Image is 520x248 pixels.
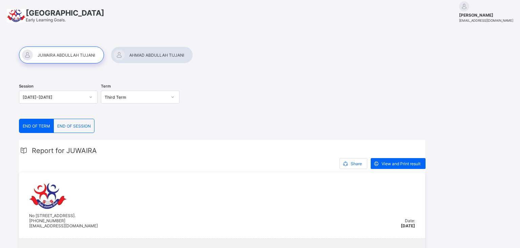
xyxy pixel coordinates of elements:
[23,95,85,100] div: [DATE]-[DATE]
[26,17,66,22] span: Early Learning Goals.
[459,13,513,18] span: [PERSON_NAME]
[459,19,513,22] span: [EMAIL_ADDRESS][DOMAIN_NAME]
[26,8,104,17] span: [GEOGRAPHIC_DATA]
[382,161,420,166] span: View and Print result
[19,84,34,89] span: Session
[32,147,97,155] span: Report for JUWAIRA
[351,161,362,166] span: Share
[105,95,167,100] div: Third Term
[459,1,469,12] img: default.svg
[29,213,98,228] span: No [STREET_ADDRESS]. [PHONE_NUMBER] [EMAIL_ADDRESS][DOMAIN_NAME]
[23,123,50,129] span: END OF TERM
[405,218,415,223] span: Date:
[7,9,26,22] img: School logo
[101,84,111,89] span: Term
[29,183,67,210] img: sweethaven.png
[57,123,91,129] span: END OF SESSION
[401,223,415,228] span: [DATE]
